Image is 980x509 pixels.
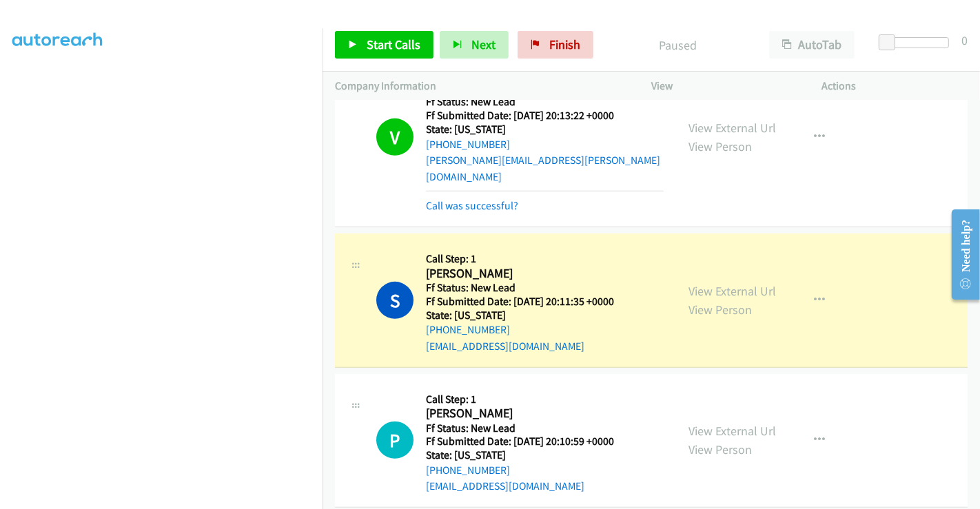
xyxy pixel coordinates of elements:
[426,123,664,136] h5: State: [US_STATE]
[426,393,614,406] h5: Call Step: 1
[688,442,752,457] a: View Person
[335,31,433,59] a: Start Calls
[688,138,752,154] a: View Person
[376,422,414,459] div: The call is yet to be attempted
[335,78,626,94] p: Company Information
[688,283,776,299] a: View External Url
[688,423,776,439] a: View External Url
[769,31,855,59] button: AutoTab
[426,479,584,492] a: [EMAIL_ADDRESS][DOMAIN_NAME]
[426,406,614,422] h2: [PERSON_NAME]
[886,37,949,48] div: Delay between calls (in seconds)
[688,120,776,136] a: View External Url
[961,31,968,50] div: 0
[426,295,631,309] h5: Ff Submitted Date: [DATE] 20:11:35 +0000
[518,31,593,59] a: Finish
[426,422,614,435] h5: Ff Status: New Lead
[376,422,414,459] h1: P
[426,448,614,462] h5: State: [US_STATE]
[426,266,631,282] h2: [PERSON_NAME]
[426,109,664,123] h5: Ff Submitted Date: [DATE] 20:13:22 +0000
[426,138,510,151] a: [PHONE_NUMBER]
[367,37,420,52] span: Start Calls
[376,118,414,156] h1: V
[426,252,631,266] h5: Call Step: 1
[426,95,664,109] h5: Ff Status: New Lead
[426,309,631,322] h5: State: [US_STATE]
[426,464,510,477] a: [PHONE_NUMBER]
[376,282,414,319] h1: S
[651,78,797,94] p: View
[426,199,518,212] a: Call was successful?
[688,302,752,318] a: View Person
[822,78,968,94] p: Actions
[426,323,510,336] a: [PHONE_NUMBER]
[440,31,509,59] button: Next
[426,154,660,183] a: [PERSON_NAME][EMAIL_ADDRESS][PERSON_NAME][DOMAIN_NAME]
[426,281,631,295] h5: Ff Status: New Lead
[426,340,584,353] a: [EMAIL_ADDRESS][DOMAIN_NAME]
[941,200,980,309] iframe: Resource Center
[549,37,580,52] span: Finish
[426,435,614,448] h5: Ff Submitted Date: [DATE] 20:10:59 +0000
[612,36,744,54] p: Paused
[471,37,496,52] span: Next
